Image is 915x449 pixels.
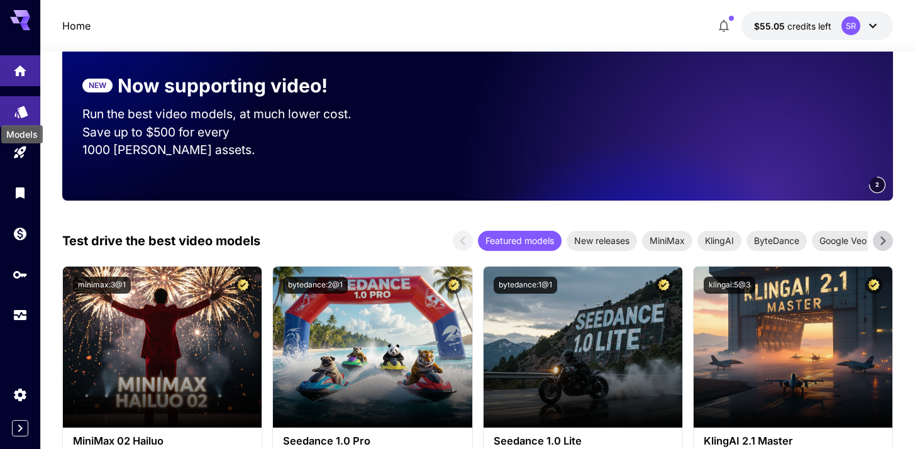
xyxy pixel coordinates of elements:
button: bytedance:1@1 [494,277,557,294]
div: Usage [13,308,28,323]
div: Home [13,63,28,79]
div: Playground [13,145,28,160]
span: Featured models [478,234,562,247]
div: Featured models [478,231,562,251]
div: Models [1,125,43,143]
nav: breadcrumb [62,18,91,33]
h3: MiniMax 02 Hailuo [73,435,252,447]
span: Google Veo [812,234,874,247]
span: New releases [567,234,637,247]
div: $55.05 [754,19,831,33]
h3: Seedance 1.0 Pro [283,435,462,447]
div: Settings [13,387,28,402]
a: Home [62,18,91,33]
button: minimax:3@1 [73,277,131,294]
img: alt [484,267,682,428]
img: alt [273,267,472,428]
div: Wallet [13,226,28,241]
button: Certified Model – Vetted for best performance and includes a commercial license. [655,277,672,294]
div: SR [841,16,860,35]
p: Now supporting video! [118,72,328,100]
div: Google Veo [812,231,874,251]
button: Expand sidebar [12,420,28,436]
button: $55.05SR [741,11,893,40]
div: KlingAI [697,231,741,251]
span: KlingAI [697,234,741,247]
button: Certified Model – Vetted for best performance and includes a commercial license. [445,277,462,294]
h3: Seedance 1.0 Lite [494,435,672,447]
button: klingai:5@3 [704,277,755,294]
span: credits left [787,21,831,31]
span: $55.05 [754,21,787,31]
img: alt [63,267,262,428]
div: API Keys [13,267,28,282]
p: Save up to $500 for every 1000 [PERSON_NAME] assets. [82,123,375,160]
button: Certified Model – Vetted for best performance and includes a commercial license. [865,277,882,294]
div: MiniMax [642,231,692,251]
span: MiniMax [642,234,692,247]
button: bytedance:2@1 [283,277,348,294]
h3: KlingAI 2.1 Master [704,435,882,447]
div: Models [14,101,29,116]
div: New releases [567,231,637,251]
img: alt [694,267,892,428]
span: 2 [875,180,879,189]
span: ByteDance [746,234,807,247]
p: NEW [89,80,106,91]
p: Run the best video models, at much lower cost. [82,105,375,123]
p: Test drive the best video models [62,231,260,250]
div: Library [13,182,28,197]
button: Certified Model – Vetted for best performance and includes a commercial license. [235,277,252,294]
div: ByteDance [746,231,807,251]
